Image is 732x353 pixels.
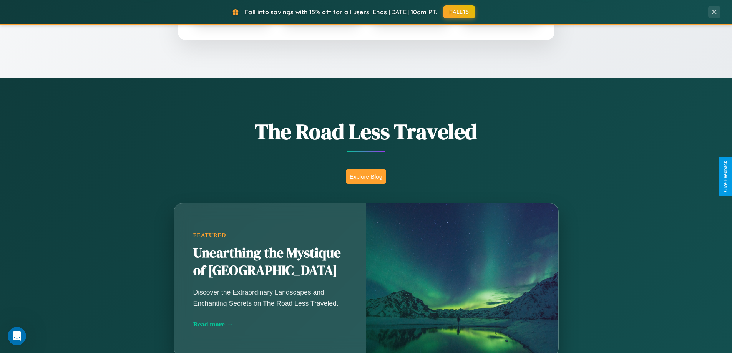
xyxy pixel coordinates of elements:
iframe: Intercom live chat [8,327,26,345]
button: Explore Blog [346,169,386,184]
p: Discover the Extraordinary Landscapes and Enchanting Secrets on The Road Less Traveled. [193,287,347,308]
div: Read more → [193,320,347,328]
button: FALL15 [443,5,475,18]
h1: The Road Less Traveled [136,117,597,146]
div: Featured [193,232,347,239]
h2: Unearthing the Mystique of [GEOGRAPHIC_DATA] [193,244,347,280]
div: Give Feedback [723,161,728,192]
span: Fall into savings with 15% off for all users! Ends [DATE] 10am PT. [245,8,437,16]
